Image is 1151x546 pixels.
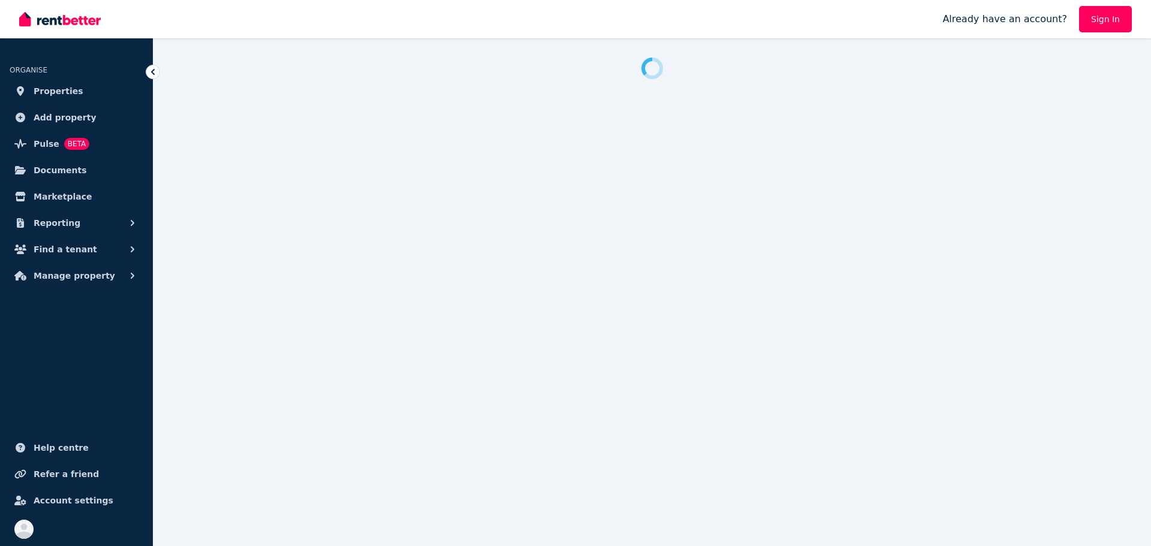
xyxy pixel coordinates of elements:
a: Sign In [1079,6,1132,32]
a: Help centre [10,436,143,460]
span: Marketplace [34,189,92,204]
span: Already have an account? [942,12,1067,26]
a: Documents [10,158,143,182]
span: Properties [34,84,83,98]
span: Refer a friend [34,467,99,481]
button: Reporting [10,211,143,235]
span: Find a tenant [34,242,97,257]
span: Account settings [34,493,113,508]
span: Help centre [34,441,89,455]
a: Properties [10,79,143,103]
a: Marketplace [10,185,143,209]
span: ORGANISE [10,66,47,74]
img: RentBetter [19,10,101,28]
button: Find a tenant [10,237,143,261]
button: Manage property [10,264,143,288]
a: Add property [10,105,143,129]
a: Refer a friend [10,462,143,486]
a: Account settings [10,488,143,512]
span: Add property [34,110,97,125]
span: Documents [34,163,87,177]
span: BETA [64,138,89,150]
span: Manage property [34,269,115,283]
span: Pulse [34,137,59,151]
span: Reporting [34,216,80,230]
a: PulseBETA [10,132,143,156]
